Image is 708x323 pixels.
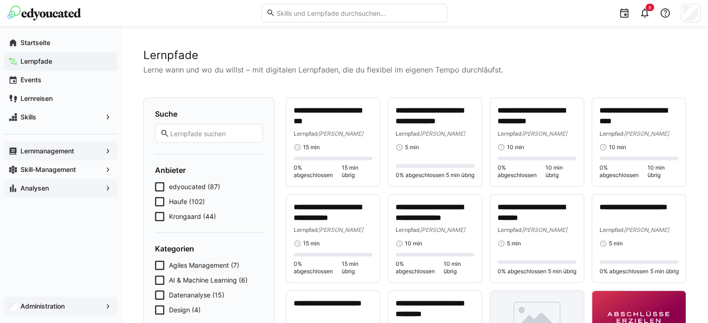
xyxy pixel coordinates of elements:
[155,244,263,253] h4: Kategorien
[507,144,524,151] span: 10 min
[498,164,546,179] span: 0% abgeschlossen
[294,226,318,233] span: Lernpfad
[169,276,248,285] span: AI & Machine Learning (6)
[420,226,465,233] span: [PERSON_NAME]
[318,130,363,137] span: [PERSON_NAME]
[600,164,647,179] span: 0% abgeschlossen
[405,240,422,247] span: 10 min
[169,182,220,191] span: edyoucated (87)
[303,144,320,151] span: 15 min
[498,130,522,137] span: Lernpfad
[294,260,342,275] span: 0% abgeschlossen
[169,305,201,315] span: Design (4)
[318,226,363,233] span: [PERSON_NAME]
[294,130,318,137] span: Lernpfad
[396,260,444,275] span: 0% abgeschlossen
[396,226,420,233] span: Lernpfad
[507,240,521,247] span: 5 min
[600,130,624,137] span: Lernpfad
[275,9,442,17] input: Skills und Lernpfade durchsuchen…
[650,268,678,275] span: 5 min übrig
[169,290,224,300] span: Datenanalyse (15)
[624,226,669,233] span: [PERSON_NAME]
[405,144,419,151] span: 5 min
[647,164,678,179] span: 10 min übrig
[155,109,263,119] h4: Suche
[420,130,465,137] span: [PERSON_NAME]
[522,226,567,233] span: [PERSON_NAME]
[600,226,624,233] span: Lernpfad
[294,164,342,179] span: 0% abgeschlossen
[342,164,372,179] span: 15 min übrig
[169,197,205,206] span: Haufe (102)
[342,260,372,275] span: 15 min übrig
[600,268,648,275] span: 0% abgeschlossen
[169,212,216,221] span: Krongaard (44)
[396,171,445,179] span: 0% abgeschlossen
[396,130,420,137] span: Lernpfad
[498,226,522,233] span: Lernpfad
[648,5,651,10] span: 8
[546,164,576,179] span: 10 min übrig
[548,268,576,275] span: 5 min übrig
[143,64,686,75] p: Lerne wann und wo du willst – mit digitalen Lernpfaden, die du flexibel im eigenen Tempo durchläu...
[446,171,474,179] span: 5 min übrig
[609,240,623,247] span: 5 min
[498,268,546,275] span: 0% abgeschlossen
[303,240,320,247] span: 15 min
[169,129,258,138] input: Lernpfade suchen
[169,261,239,270] span: Agiles Management (7)
[609,144,626,151] span: 10 min
[522,130,567,137] span: [PERSON_NAME]
[143,48,686,62] h2: Lernpfade
[624,130,669,137] span: [PERSON_NAME]
[155,165,263,175] h4: Anbieter
[444,260,474,275] span: 10 min übrig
